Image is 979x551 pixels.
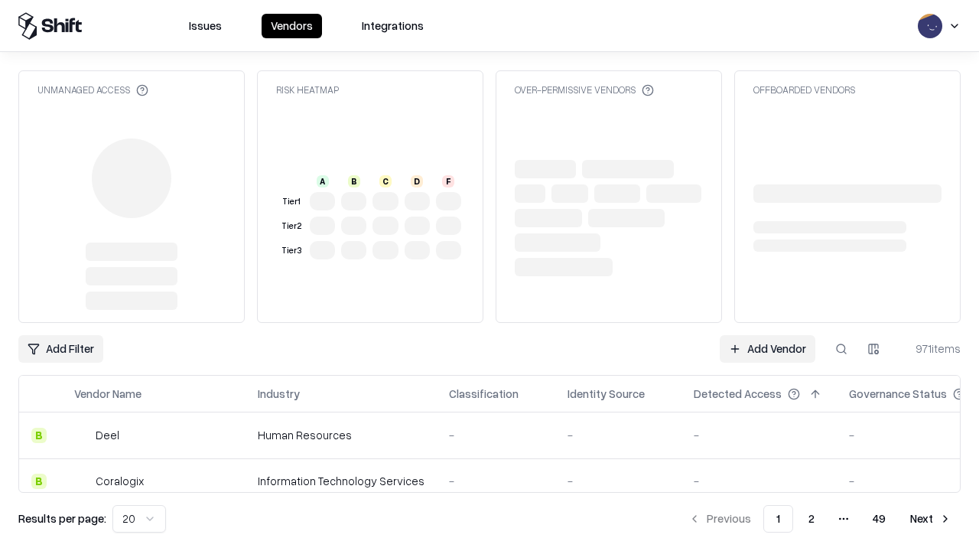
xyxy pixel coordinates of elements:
div: - [568,473,669,489]
div: Information Technology Services [258,473,424,489]
button: Add Filter [18,335,103,363]
div: B [348,175,360,187]
div: Vendor Name [74,386,141,402]
button: Issues [180,14,231,38]
div: B [31,428,47,443]
div: Detected Access [694,386,782,402]
div: Tier 3 [279,244,304,257]
div: Governance Status [849,386,947,402]
div: Human Resources [258,427,424,443]
nav: pagination [679,505,961,533]
button: Next [901,505,961,533]
div: B [31,474,47,489]
div: Classification [449,386,519,402]
div: Coralogix [96,473,144,489]
div: Identity Source [568,386,645,402]
button: 2 [796,505,827,533]
div: C [379,175,392,187]
div: Over-Permissive Vendors [515,83,654,96]
div: A [317,175,329,187]
div: Deel [96,427,119,443]
a: Add Vendor [720,335,815,363]
div: Industry [258,386,300,402]
div: - [694,427,825,443]
div: Offboarded Vendors [753,83,855,96]
img: Deel [74,428,89,443]
div: D [411,175,423,187]
div: - [449,427,543,443]
div: F [442,175,454,187]
div: - [449,473,543,489]
div: - [568,427,669,443]
div: Unmanaged Access [37,83,148,96]
div: 971 items [899,341,961,357]
button: 49 [860,505,898,533]
div: Tier 1 [279,195,304,208]
p: Results per page: [18,510,106,527]
div: Tier 2 [279,220,304,233]
button: Vendors [262,14,322,38]
button: 1 [763,505,793,533]
div: - [694,473,825,489]
img: Coralogix [74,474,89,489]
div: Risk Heatmap [276,83,339,96]
button: Integrations [353,14,433,38]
